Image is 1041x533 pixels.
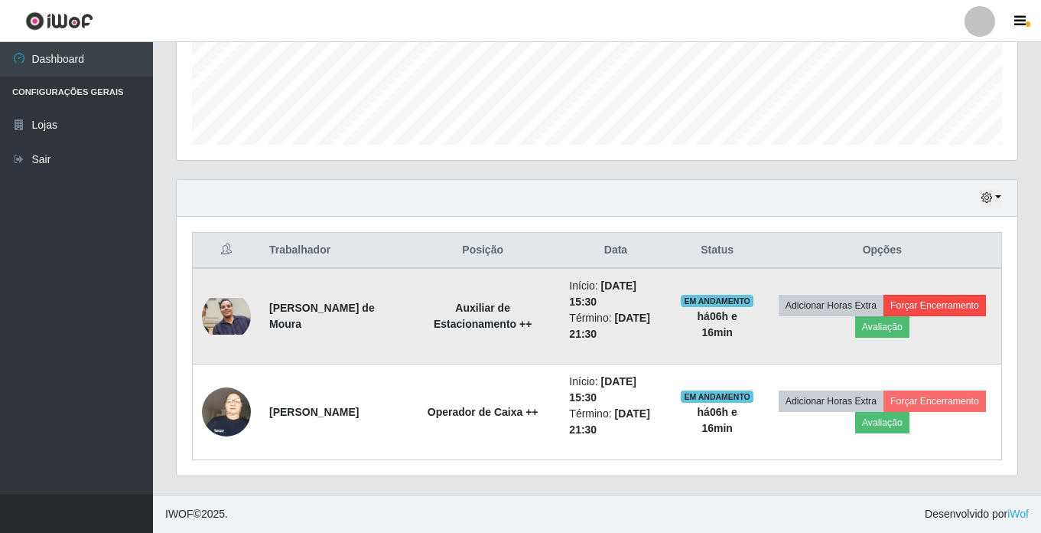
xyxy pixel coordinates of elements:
[202,298,251,335] img: 1733961547781.jpeg
[428,406,538,418] strong: Operador de Caixa ++
[405,233,560,269] th: Posição
[672,233,763,269] th: Status
[569,375,636,404] time: [DATE] 15:30
[698,310,737,338] strong: há 06 h e 16 min
[269,406,359,418] strong: [PERSON_NAME]
[434,302,532,330] strong: Auxiliar de Estacionamento ++
[883,391,986,412] button: Forçar Encerramento
[560,233,671,269] th: Data
[855,412,909,433] button: Avaliação
[165,508,194,520] span: IWOF
[269,302,375,330] strong: [PERSON_NAME] de Moura
[165,506,228,522] span: © 2025 .
[569,278,662,310] li: Início:
[763,233,1002,269] th: Opções
[202,379,251,444] img: 1723623614898.jpeg
[779,391,883,412] button: Adicionar Horas Extra
[681,391,753,403] span: EM ANDAMENTO
[779,295,883,316] button: Adicionar Horas Extra
[883,295,986,316] button: Forçar Encerramento
[698,406,737,434] strong: há 06 h e 16 min
[569,374,662,406] li: Início:
[25,11,93,31] img: CoreUI Logo
[569,406,662,438] li: Término:
[681,295,753,307] span: EM ANDAMENTO
[855,316,909,338] button: Avaliação
[925,506,1029,522] span: Desenvolvido por
[569,280,636,308] time: [DATE] 15:30
[569,310,662,342] li: Término:
[1007,508,1029,520] a: iWof
[260,233,405,269] th: Trabalhador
